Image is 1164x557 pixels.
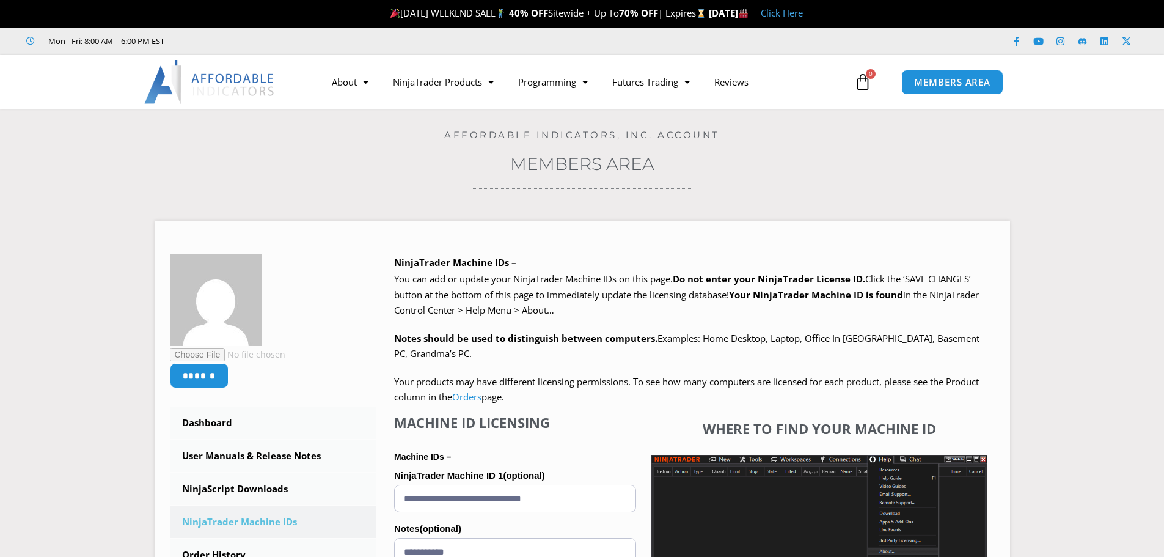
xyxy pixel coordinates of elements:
[387,7,708,19] span: [DATE] WEEKEND SALE Sitewide + Up To | Expires
[914,78,990,87] span: MEMBERS AREA
[394,273,979,316] span: Click the ‘SAVE CHANGES’ button at the bottom of this page to immediately update the licensing da...
[452,391,481,403] a: Orders
[394,375,979,404] span: Your products may have different licensing permissions. To see how many computers are licensed fo...
[503,470,544,481] span: (optional)
[394,332,979,360] span: Examples: Home Desktop, Laptop, Office In [GEOGRAPHIC_DATA], Basement PC, Grandma’s PC.
[729,289,903,301] strong: Your NinjaTrader Machine ID is found
[709,7,749,19] strong: [DATE]
[836,64,890,100] a: 0
[394,415,636,430] h4: Machine ID Licensing
[510,153,654,174] a: Members Area
[739,9,748,18] img: 🏭
[394,520,636,538] label: Notes
[170,254,262,346] img: c685f1452d5e3b5899eb5972c8db6a7bb3fed45906b41a12e07b9a929709f131
[420,523,461,534] span: (optional)
[444,129,720,141] a: Affordable Indicators, Inc. Account
[390,9,400,18] img: 🎉
[45,34,164,48] span: Mon - Fri: 8:00 AM – 6:00 PM EST
[144,60,276,104] img: LogoAI | Affordable Indicators – NinjaTrader
[866,69,876,79] span: 0
[702,68,761,96] a: Reviews
[170,440,376,472] a: User Manuals & Release Notes
[697,9,706,18] img: ⌛
[320,68,851,96] nav: Menu
[509,7,548,19] strong: 40% OFF
[619,7,658,19] strong: 70% OFF
[761,7,803,19] a: Click Here
[673,273,865,285] b: Do not enter your NinjaTrader License ID.
[170,407,376,439] a: Dashboard
[394,273,673,285] span: You can add or update your NinjaTrader Machine IDs on this page.
[496,9,505,18] img: 🏌️‍♂️
[901,70,1003,95] a: MEMBERS AREA
[394,452,451,462] strong: Machine IDs –
[170,473,376,505] a: NinjaScript Downloads
[381,68,506,96] a: NinjaTrader Products
[394,256,516,268] b: NinjaTrader Machine IDs –
[506,68,600,96] a: Programming
[320,68,381,96] a: About
[170,506,376,538] a: NinjaTrader Machine IDs
[181,35,365,47] iframe: Customer reviews powered by Trustpilot
[600,68,702,96] a: Futures Trading
[394,332,657,344] strong: Notes should be used to distinguish between computers.
[394,467,636,485] label: NinjaTrader Machine ID 1
[651,421,987,437] h4: Where to find your Machine ID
